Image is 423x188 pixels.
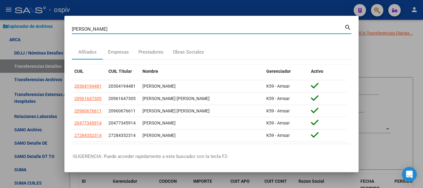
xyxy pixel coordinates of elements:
[308,65,347,78] datatable-header-cell: Activo
[142,83,261,90] div: [PERSON_NAME]
[108,49,129,56] div: Empresas
[402,167,417,182] div: Open Intercom Messenger
[266,133,290,138] span: K59 - Amsar
[74,108,102,113] span: 20960676611
[74,133,102,138] span: 27284352314
[108,120,136,125] span: 20477345914
[108,96,136,101] span: 20961647305
[142,132,261,139] div: [PERSON_NAME]
[266,96,290,101] span: K59 - Amsar
[140,65,264,78] datatable-header-cell: Nombre
[138,49,164,56] div: Prestadores
[344,23,351,31] mat-icon: search
[142,69,158,74] span: Nombre
[108,69,132,74] span: CUIL Titular
[108,133,136,138] span: 27284352314
[266,84,290,89] span: K59 - Amsar
[108,84,136,89] span: 20304194481
[78,49,97,56] div: Afiliados
[72,144,127,160] div: 49 total
[74,84,102,89] span: 20304194481
[266,108,290,113] span: K59 - Amsar
[266,120,290,125] span: K59 - Amsar
[173,49,204,56] div: Obras Sociales
[311,69,323,74] span: Activo
[74,96,102,101] span: 20961647305
[74,120,102,125] span: 20477345914
[108,108,136,113] span: 20960676611
[142,120,261,127] div: [PERSON_NAME]
[264,65,308,78] datatable-header-cell: Gerenciador
[106,65,140,78] datatable-header-cell: CUIL Titular
[142,95,261,102] div: [PERSON_NAME] [PERSON_NAME]
[266,69,291,74] span: Gerenciador
[72,153,351,160] p: -SUGERENCIA: Puede acceder rapidamente a este buscador con la tecla F2-
[142,107,261,115] div: [PERSON_NAME] [PERSON_NAME]
[72,65,106,78] datatable-header-cell: CUIL
[74,69,84,74] span: CUIL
